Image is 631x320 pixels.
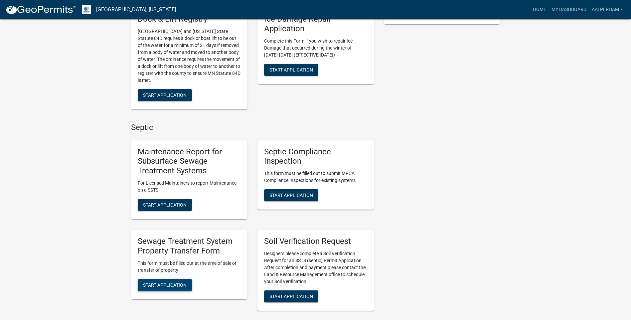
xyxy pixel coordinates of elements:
button: Start Application [264,64,318,76]
h5: Soil Verification Request [264,237,367,246]
a: Home [530,3,549,16]
p: This form must be filled out to submit MPCA Compliance Inspections for existing systems [264,170,367,184]
span: Start Application [143,92,187,97]
a: AATPerham [589,3,626,16]
h4: Septic [131,123,374,132]
p: This form must be filled out at the time of sale or transfer of property [138,260,241,274]
h5: Maintenance Report for Subsurface Sewage Treatment Systems [138,147,241,176]
a: [GEOGRAPHIC_DATA], [US_STATE] [96,4,176,15]
button: Start Application [264,189,318,201]
p: For Licensed Maintainers to report Maintenance on a SSTS [138,180,241,194]
span: Start Application [269,67,313,72]
h5: Ice Damage Repair Application [264,14,367,34]
span: Start Application [269,193,313,198]
h5: Sewage Treatment System Property Transfer Form [138,237,241,256]
h5: Septic Compliance Inspection [264,147,367,166]
a: My Dashboard [549,3,589,16]
button: Start Application [138,199,192,211]
span: Start Application [143,202,187,208]
button: Start Application [138,279,192,291]
p: Designers please complete a Soil Verification Request for an SSTS (septic) Permit Application. Af... [264,250,367,285]
button: Start Application [264,290,318,302]
button: Start Application [138,89,192,101]
span: Start Application [143,282,187,287]
p: Complete this Form if you wish to repair Ice Damage that occurred during the winter of [DATE]-[DA... [264,38,367,59]
span: Start Application [269,293,313,299]
img: Otter Tail County, Minnesota [82,5,91,14]
p: [GEOGRAPHIC_DATA] and [US_STATE] State Statute 84D requires a dock or boat lift to be out of the ... [138,28,241,84]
